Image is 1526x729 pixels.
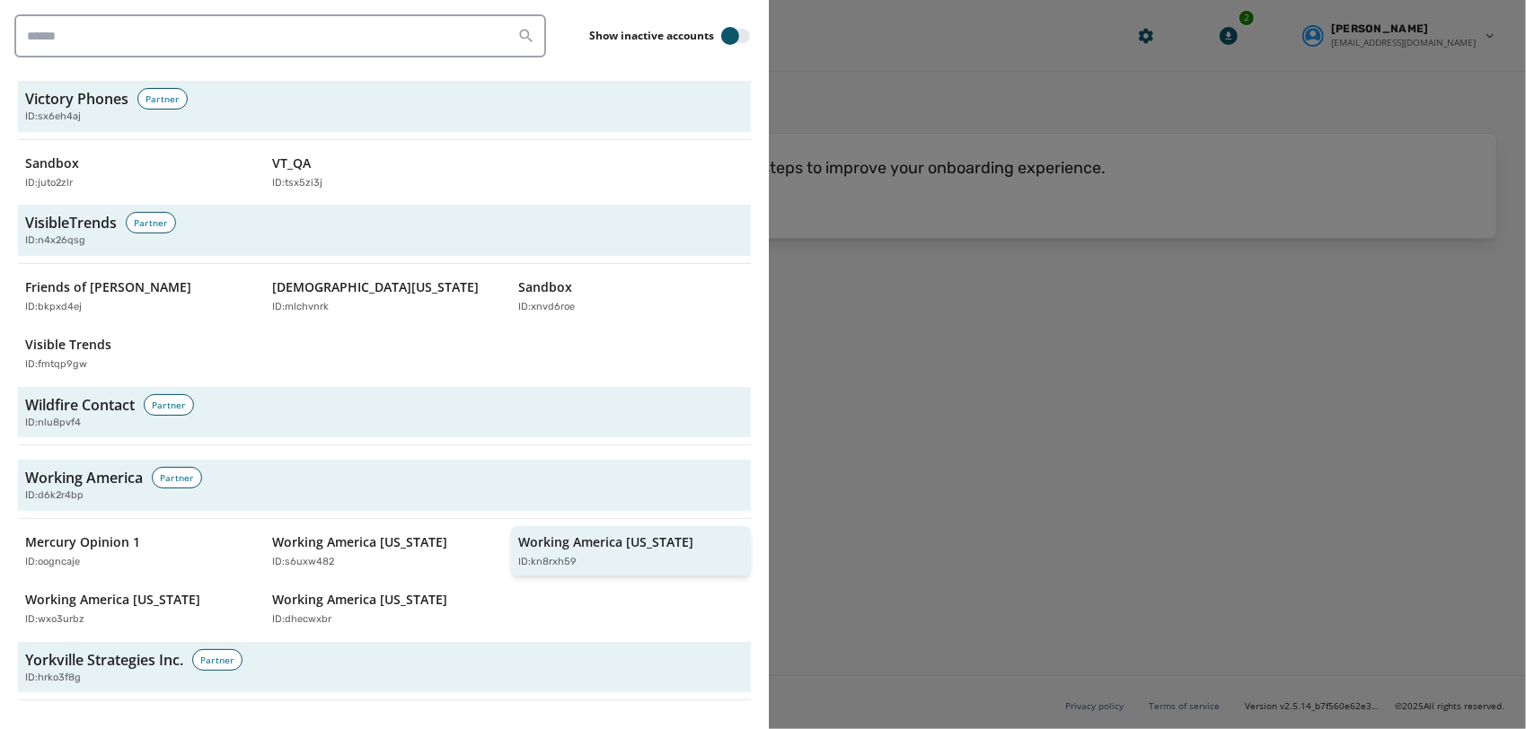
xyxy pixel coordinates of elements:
[25,176,73,191] p: ID: juto2zlr
[518,300,575,315] p: ID: xnvd6roe
[126,212,176,233] div: Partner
[25,88,128,110] h3: Victory Phones
[265,147,505,198] button: VT_QAID:tsx5zi3j
[518,278,572,296] p: Sandbox
[589,29,714,43] label: Show inactive accounts
[18,584,258,635] button: Working America [US_STATE]ID:wxo3urbz
[272,278,479,296] p: [DEMOGRAPHIC_DATA][US_STATE]
[25,591,200,609] p: Working America [US_STATE]
[272,612,331,628] p: ID: dhecwxbr
[18,329,258,380] button: Visible TrendsID:fmtqp9gw
[18,526,258,577] button: Mercury Opinion 1ID:oogncaje
[25,394,135,416] h3: Wildfire Contact
[272,154,311,172] p: VT_QA
[18,147,258,198] button: SandboxID:juto2zlr
[192,649,243,671] div: Partner
[25,300,82,315] p: ID: bkpxd4ej
[25,336,111,354] p: Visible Trends
[25,555,80,570] p: ID: oogncaje
[18,387,751,438] button: Wildfire ContactPartnerID:nlu8pvf4
[137,88,188,110] div: Partner
[272,555,334,570] p: ID: s6uxw482
[511,271,751,322] button: SandboxID:xnvd6roe
[272,533,447,551] p: Working America [US_STATE]
[25,110,81,125] span: ID: sx6eh4aj
[18,460,751,511] button: Working AmericaPartnerID:d6k2r4bp
[18,81,751,132] button: Victory PhonesPartnerID:sx6eh4aj
[25,278,191,296] p: Friends of [PERSON_NAME]
[152,467,202,488] div: Partner
[265,584,505,635] button: Working America [US_STATE]ID:dhecwxbr
[25,488,84,504] span: ID: d6k2r4bp
[144,394,194,416] div: Partner
[25,416,81,431] span: ID: nlu8pvf4
[25,467,143,488] h3: Working America
[265,271,505,322] button: [DEMOGRAPHIC_DATA][US_STATE]ID:mlchvnrk
[272,176,322,191] p: ID: tsx5zi3j
[25,154,79,172] p: Sandbox
[25,212,117,233] h3: VisibleTrends
[25,612,84,628] p: ID: wxo3urbz
[511,526,751,577] button: Working America [US_STATE]ID:kn8rxh59
[25,671,81,686] span: ID: hrko3f8g
[18,271,258,322] button: Friends of [PERSON_NAME]ID:bkpxd4ej
[272,591,447,609] p: Working America [US_STATE]
[518,555,577,570] p: ID: kn8rxh59
[18,205,751,256] button: VisibleTrendsPartnerID:n4x26qsg
[25,357,87,373] p: ID: fmtqp9gw
[25,533,140,551] p: Mercury Opinion 1
[272,300,329,315] p: ID: mlchvnrk
[265,526,505,577] button: Working America [US_STATE]ID:s6uxw482
[18,642,751,693] button: Yorkville Strategies Inc.PartnerID:hrko3f8g
[25,233,85,249] span: ID: n4x26qsg
[25,649,183,671] h3: Yorkville Strategies Inc.
[518,533,693,551] p: Working America [US_STATE]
